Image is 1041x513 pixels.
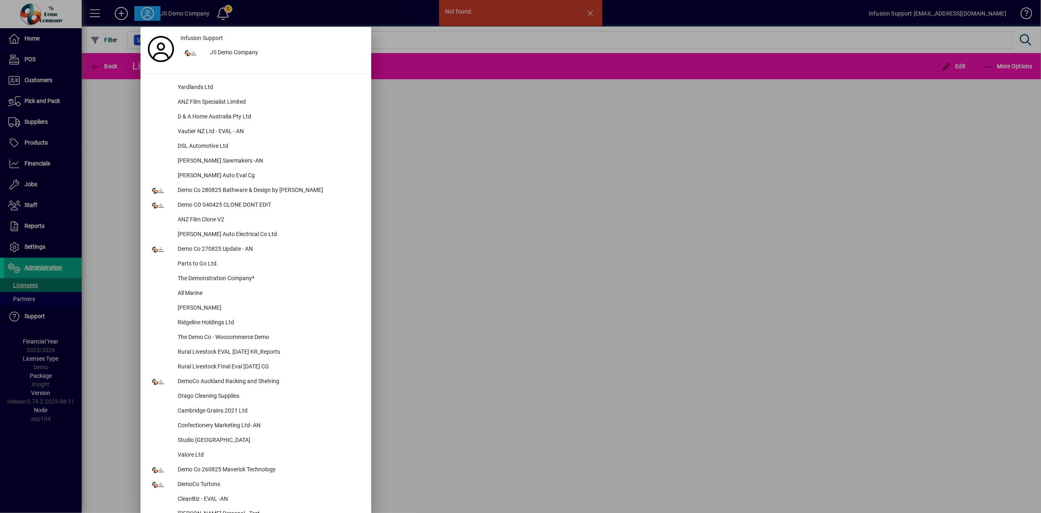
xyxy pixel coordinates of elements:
div: DemoCo Turtons [171,477,367,492]
button: DemoCo Auckland Racking and Shelving [145,375,367,389]
button: Parts to Go Ltd. [145,257,367,272]
div: [PERSON_NAME] Auto Electrical Co Ltd [171,228,367,242]
button: D & A Home Australia Pty Ltd [145,110,367,125]
div: The Demonstration Company* [171,272,367,286]
button: ANZ Film Specialist Limited [145,95,367,110]
button: Vautier NZ Ltd - EVAL - AN [145,125,367,139]
button: Yardlands Ltd [145,80,367,95]
button: ANZ Film Clone V2 [145,213,367,228]
button: All Marine [145,286,367,301]
button: [PERSON_NAME] Auto Electrical Co Ltd [145,228,367,242]
div: DemoCo Auckland Racking and Shelving [171,375,367,389]
div: Rural Livestock FInal Eval [DATE] CG [171,360,367,375]
div: Confectionery Marketing Ltd- AN [171,419,367,433]
div: [PERSON_NAME] Auto Eval Cg [171,169,367,183]
a: Profile [145,42,177,56]
div: Demo Co 280825 Bathware & Design by [PERSON_NAME] [171,183,367,198]
button: Ridgeline Holdings Ltd [145,316,367,330]
div: CleanBiz - EVAL -AN [171,492,367,507]
button: The Demo Co - Woocommerce Demo [145,330,367,345]
button: CleanBiz - EVAL -AN [145,492,367,507]
div: Demo Co 270825 Update - AN [171,242,367,257]
div: JS Demo Company [203,46,367,60]
button: Demo Co 260825 Maverick Technology [145,463,367,477]
button: Demo CO 040425 CLONE DONT EDIT [145,198,367,213]
button: [PERSON_NAME] [145,301,367,316]
div: ANZ Film Specialist Limited [171,95,367,110]
div: All Marine [171,286,367,301]
button: The Demonstration Company* [145,272,367,286]
div: Studio [GEOGRAPHIC_DATA] [171,433,367,448]
div: [PERSON_NAME] [171,301,367,316]
button: Otago Cleaning Supplies [145,389,367,404]
div: ANZ Film Clone V2 [171,213,367,228]
button: [PERSON_NAME] Sawmakers -AN [145,154,367,169]
div: Demo Co 260825 Maverick Technology [171,463,367,477]
div: Ridgeline Holdings Ltd [171,316,367,330]
div: Vautier NZ Ltd - EVAL - AN [171,125,367,139]
span: Infusion Support [181,34,223,42]
button: Confectionery Marketing Ltd- AN [145,419,367,433]
div: [PERSON_NAME] Sawmakers -AN [171,154,367,169]
button: Studio [GEOGRAPHIC_DATA] [145,433,367,448]
button: [PERSON_NAME] Auto Eval Cg [145,169,367,183]
button: Cambridge Grains 2021 Ltd [145,404,367,419]
button: Rural Livestock EVAL [DATE] KR_Reports [145,345,367,360]
div: Parts to Go Ltd. [171,257,367,272]
button: DSL Automotive Ltd [145,139,367,154]
div: Valore Ltd [171,448,367,463]
div: The Demo Co - Woocommerce Demo [171,330,367,345]
a: Infusion Support [177,31,367,46]
button: Rural Livestock FInal Eval [DATE] CG [145,360,367,375]
button: Demo Co 280825 Bathware & Design by [PERSON_NAME] [145,183,367,198]
div: Otago Cleaning Supplies [171,389,367,404]
div: Yardlands Ltd [171,80,367,95]
div: Rural Livestock EVAL [DATE] KR_Reports [171,345,367,360]
button: DemoCo Turtons [145,477,367,492]
button: Valore Ltd [145,448,367,463]
div: Demo CO 040425 CLONE DONT EDIT [171,198,367,213]
div: Cambridge Grains 2021 Ltd [171,404,367,419]
div: D & A Home Australia Pty Ltd [171,110,367,125]
button: JS Demo Company [177,46,367,60]
button: Demo Co 270825 Update - AN [145,242,367,257]
div: DSL Automotive Ltd [171,139,367,154]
